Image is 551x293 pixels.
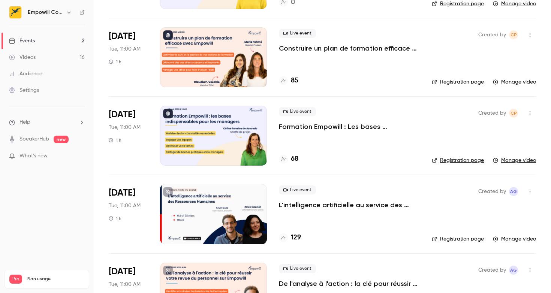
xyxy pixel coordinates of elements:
span: Adèle Gilbert [509,266,518,275]
h4: 68 [291,154,298,164]
span: Help [19,118,30,126]
div: Audience [9,70,42,78]
span: What's new [19,152,48,160]
div: 1 h [109,137,121,143]
h4: 85 [291,76,298,86]
a: Manage video [493,157,536,164]
span: Live event [279,107,316,116]
div: Mar 25 Tue, 11:00 AM (Europe/Paris) [109,184,148,244]
span: CP [511,30,517,39]
span: Created by [478,187,506,196]
iframe: Noticeable Trigger [76,153,85,160]
a: 85 [279,76,298,86]
a: De l'analyse à l'action : la clé pour réussir votre revue du personnel sur [GEOGRAPHIC_DATA] [279,279,420,288]
div: Videos [9,54,36,61]
h6: Empowill Community [28,9,63,16]
span: Live event [279,264,316,273]
a: Registration page [432,78,484,86]
span: Pro [9,275,22,284]
a: Manage video [493,235,536,243]
span: AG [510,187,517,196]
a: Formation Empowill : Les bases indispensables pour les managers [279,122,420,131]
li: help-dropdown-opener [9,118,85,126]
span: Plan usage [27,276,84,282]
span: Tue, 11:00 AM [109,281,141,288]
div: Events [9,37,35,45]
a: Construire un plan de formation efficace avec Empowill [279,44,420,53]
a: 129 [279,233,301,243]
a: Manage video [493,78,536,86]
span: [DATE] [109,187,135,199]
a: 68 [279,154,298,164]
span: Tue, 11:00 AM [109,45,141,53]
span: Created by [478,109,506,118]
h4: 129 [291,233,301,243]
span: new [54,136,69,143]
span: CP [511,109,517,118]
img: Empowill Community [9,6,21,18]
span: Claudia Pede Vecchio [509,30,518,39]
a: Registration page [432,157,484,164]
span: [DATE] [109,266,135,278]
span: AG [510,266,517,275]
span: [DATE] [109,109,135,121]
div: Settings [9,87,39,94]
span: Tue, 11:00 AM [109,202,141,209]
div: 1 h [109,59,121,65]
a: SpeakerHub [19,135,49,143]
span: Live event [279,185,316,194]
span: Live event [279,29,316,38]
span: [DATE] [109,30,135,42]
span: Claudia Pede Vecchio [509,109,518,118]
span: Created by [478,30,506,39]
span: Adèle Gilbert [509,187,518,196]
span: Tue, 11:00 AM [109,124,141,131]
a: Registration page [432,235,484,243]
a: L'intelligence artificielle au service des Ressources Humaines [279,200,420,209]
div: May 20 Tue, 11:00 AM (Europe/Paris) [109,106,148,166]
div: Jun 3 Tue, 11:00 AM (Europe/Paris) [109,27,148,87]
span: Created by [478,266,506,275]
div: 1 h [109,215,121,221]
